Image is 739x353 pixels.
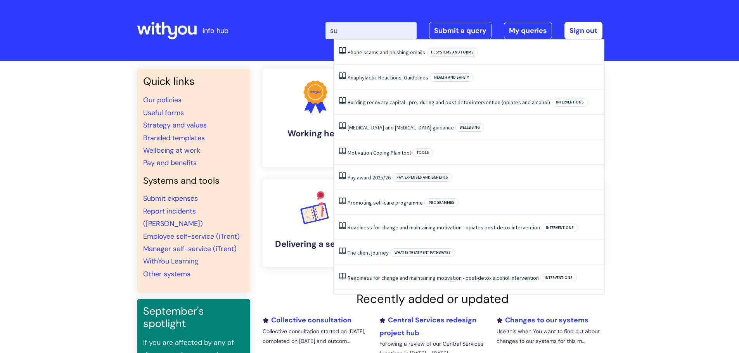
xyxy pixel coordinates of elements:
a: Pay award 2025/26 [348,174,391,181]
a: Sign out [564,22,602,40]
a: Motivation Coping Plan tool [348,149,411,156]
a: Wellbeing at work [143,146,200,155]
span: Interventions [540,274,577,282]
a: My queries [504,22,552,40]
a: Anaphylactic Reactions: Guidelines [348,74,428,81]
a: Other systems [143,269,190,279]
a: Central Services redesign project hub [379,315,476,337]
h2: Recently added or updated [263,292,602,306]
a: Working here [263,69,368,167]
a: Delivering a service [263,179,368,267]
a: Building recovery capital - pre, during and post detox intervention (opiates and alcohol) [348,99,550,106]
a: Readiness for change and maintaining motivation - post-detox alcohol intervention [348,274,539,281]
a: Submit expenses [143,194,198,203]
a: Strategy and values [143,121,207,130]
span: Wellbeing [455,123,484,132]
a: Phone scams and phishing emails [348,49,425,56]
h3: Quick links [143,75,244,88]
h4: Delivering a service [269,239,362,249]
a: Report incidents ([PERSON_NAME]) [143,207,203,228]
a: Changes to our systems [497,315,588,325]
span: IT, systems and forms [427,48,478,57]
h4: Working here [269,129,362,139]
a: WithYou Learning [143,257,198,266]
span: Programmes [424,198,459,207]
input: Search [325,22,417,39]
a: Employee self-service (iTrent) [143,232,240,241]
a: Pay and benefits [143,158,197,167]
p: Use this when You want to find out about changes to our systems for this m... [497,327,602,346]
span: Health and safety [430,73,473,82]
a: Manager self-service (iTrent) [143,244,237,253]
span: Tools [412,148,433,157]
p: info hub [202,24,228,37]
span: What is Treatment Pathways? [390,248,455,257]
a: Branded templates [143,133,205,143]
a: Our policies [143,95,182,105]
h3: September's spotlight [143,305,244,330]
a: Readiness for change and maintaining motivation - opiates post-detox intervention [348,224,540,231]
a: Submit a query [429,22,492,40]
a: The client journey [348,249,389,256]
span: Interventions [552,98,588,107]
a: Collective consultation [263,315,351,325]
p: Collective consultation started on [DATE], completed on [DATE] and outcom... [263,327,368,346]
span: Pay, expenses and benefits [392,173,452,182]
span: Interventions [542,224,578,232]
a: [MEDICAL_DATA] and [MEDICAL_DATA] guidance [348,124,454,131]
h4: Systems and tools [143,176,244,186]
a: Useful forms [143,108,184,117]
div: | - [325,22,602,40]
a: Promoting self-care programme [348,199,423,206]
